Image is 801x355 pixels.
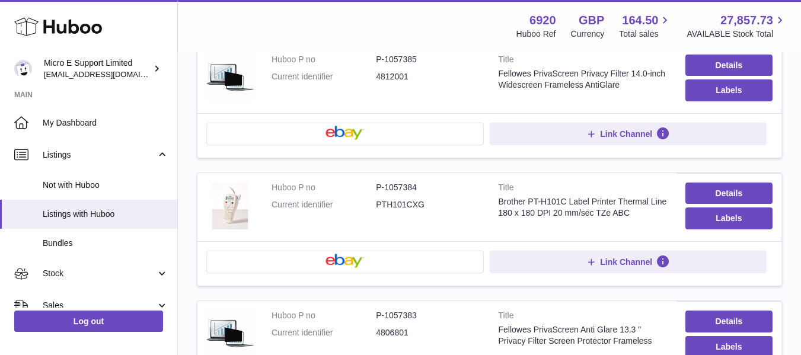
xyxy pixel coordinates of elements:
a: Details [685,311,773,332]
span: Link Channel [600,129,652,139]
img: ebay-small.png [325,126,365,140]
a: 164.50 Total sales [619,12,672,40]
button: Link Channel [490,123,767,145]
span: Listings [43,149,156,161]
dt: Huboo P no [272,310,376,321]
span: Not with Huboo [43,180,168,191]
span: Sales [43,300,156,311]
img: Brother PT-H101C Label Printer Thermal Line 180 x 180 DPI 20 mm/sec TZe ABC [206,182,254,229]
dt: Current identifier [272,327,376,338]
button: Link Channel [490,251,767,273]
a: Log out [14,311,163,332]
span: Total sales [619,28,672,40]
dd: 4812001 [376,71,480,82]
dd: P-1057383 [376,310,480,321]
strong: Title [499,310,668,324]
div: Micro E Support Limited [44,57,151,80]
strong: Title [499,182,668,196]
strong: Title [499,54,668,68]
span: Bundles [43,238,168,249]
dt: Current identifier [272,199,376,210]
div: Fellowes PrivaScreen Privacy Filter 14.0-inch Widescreen Frameless AntiGlare [499,68,668,91]
div: Fellowes PrivaScreen Anti Glare 13.3 " Privacy Filter Screen Protector Frameless [499,324,668,347]
a: 27,857.73 AVAILABLE Stock Total [687,12,787,40]
div: Currency [571,28,605,40]
dd: P-1057385 [376,54,480,65]
span: AVAILABLE Stock Total [687,28,787,40]
div: Huboo Ref [516,28,556,40]
span: Listings with Huboo [43,209,168,220]
dt: Huboo P no [272,54,376,65]
img: Fellowes PrivaScreen Privacy Filter 14.0-inch Widescreen Frameless AntiGlare [206,54,254,101]
dd: P-1057384 [376,182,480,193]
span: Stock [43,268,156,279]
button: Labels [685,79,773,101]
a: Details [685,183,773,204]
span: 27,857.73 [720,12,773,28]
span: My Dashboard [43,117,168,129]
dd: PTH101CXG [376,199,480,210]
dt: Huboo P no [272,182,376,193]
span: [EMAIL_ADDRESS][DOMAIN_NAME] [44,69,174,79]
span: 164.50 [622,12,658,28]
button: Labels [685,207,773,229]
div: Brother PT-H101C Label Printer Thermal Line 180 x 180 DPI 20 mm/sec TZe ABC [499,196,668,219]
span: Link Channel [600,257,652,267]
strong: 6920 [529,12,556,28]
dd: 4806801 [376,327,480,338]
a: Details [685,55,773,76]
dt: Current identifier [272,71,376,82]
img: contact@micropcsupport.com [14,60,32,78]
strong: GBP [579,12,604,28]
img: ebay-small.png [325,254,365,268]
